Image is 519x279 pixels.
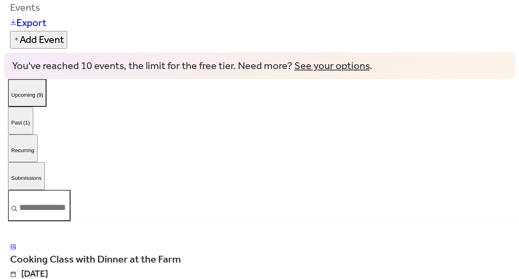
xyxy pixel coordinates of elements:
[10,256,181,263] a: Cooking Class with Dinner at the Farm
[20,33,64,48] span: Add Event
[8,107,33,134] button: Past (1)
[8,134,38,162] button: Recurring
[10,31,67,49] button: Add Event
[8,162,45,190] button: Submissions
[10,37,67,43] a: Add Event
[294,57,370,76] a: See your options
[16,16,46,31] span: Export
[8,79,46,107] button: Upcoming (9)
[10,20,46,26] a: Export
[10,253,181,268] span: Cooking Class with Dinner at the Farm
[12,59,372,74] span: You've reached 10 events, the limit for the free tier. Need more? .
